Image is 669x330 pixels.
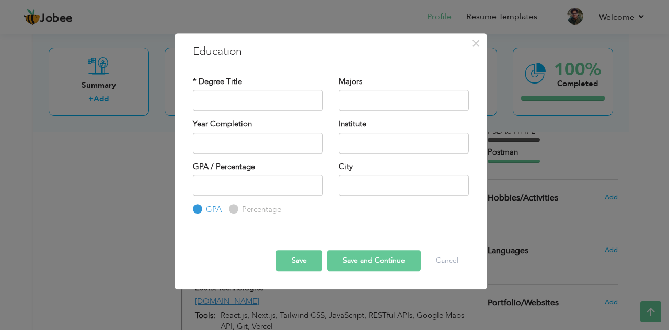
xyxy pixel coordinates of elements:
button: Save and Continue [327,250,421,271]
button: Close [468,35,485,52]
label: GPA [203,204,222,215]
label: Majors [339,76,362,87]
label: Year Completion [193,119,252,129]
label: City [339,161,353,172]
button: Save [276,250,322,271]
label: Institute [339,119,366,129]
label: Percentage [239,204,281,215]
label: GPA / Percentage [193,161,255,172]
button: Cancel [425,250,469,271]
h3: Education [193,44,469,60]
span: × [471,34,480,53]
label: * Degree Title [193,76,242,87]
